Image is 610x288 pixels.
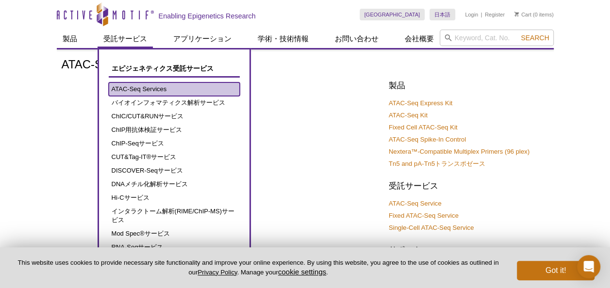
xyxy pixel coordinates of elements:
h2: 製品 [389,80,549,92]
a: Fixed Cell ATAC-Seq Kit [389,123,458,132]
a: Mod Spec®サービス [109,227,240,240]
a: 会社概要 [399,30,440,48]
button: Got it! [517,261,594,280]
div: Open Intercom Messenger [577,255,600,278]
a: ATAC-Seq Kit [389,111,428,120]
a: 受託サービス [98,30,153,48]
iframe: Intro to ATAC-Seq: Method overview and comparison to ChIP-Seq [62,78,381,258]
a: CUT&Tag-IT®サービス [109,150,240,164]
a: 学術・技術情報 [252,30,314,48]
a: RNA-Seqサービス [109,240,240,254]
button: cookie settings [278,268,326,276]
h2: サポート [389,244,549,256]
a: DNAメチル化解析サービス [109,177,240,191]
a: ChIC/CUT&RUNサービス [109,110,240,123]
a: エピジェネティクス受託サービス [109,59,240,78]
h1: ATAC-Seq資料集 [62,58,549,72]
h2: Enabling Epigenetics Research [159,12,256,20]
li: | [481,9,482,20]
button: Search [518,33,552,42]
p: This website uses cookies to provide necessary site functionality and improve your online experie... [16,258,501,277]
h2: 受託サービス [389,180,549,192]
a: ATAC-Seq Services [109,82,240,96]
a: Register [485,11,505,18]
a: Privacy Policy [198,269,237,276]
a: Hi-Cサービス [109,191,240,205]
a: アプリケーション [167,30,237,48]
a: DISCOVER-Seqサービス [109,164,240,177]
a: Fixed ATAC-Seq Service [389,211,459,220]
a: Cart [514,11,531,18]
a: ATAC-Seq Express Kit [389,99,452,108]
a: Single-Cell ATAC-Seq Service [389,224,474,232]
a: Nextera™-Compatible Multiplex Primers (96 plex) [389,147,529,156]
a: バイオインフォマティクス解析サービス [109,96,240,110]
a: インタラクトーム解析(RIME/ChIP-MS)サービス [109,205,240,227]
a: ATAC-Seq Spike-In Control [389,135,466,144]
span: エピジェネティクス受託サービス [112,64,214,72]
a: Tn5 and pA-Tn5トランスポゼース [389,160,485,168]
a: お問い合わせ [329,30,384,48]
a: 日本語 [429,9,455,20]
a: 製品 [57,30,83,48]
input: Keyword, Cat. No. [440,30,554,46]
a: ATAC-Seq Service [389,199,442,208]
a: Login [465,11,478,18]
li: (0 items) [514,9,554,20]
img: Your Cart [514,12,519,16]
span: Search [521,34,549,42]
a: ChIP-Seqサービス [109,137,240,150]
a: [GEOGRAPHIC_DATA] [360,9,425,20]
a: ChIP用抗体検証サービス [109,123,240,137]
